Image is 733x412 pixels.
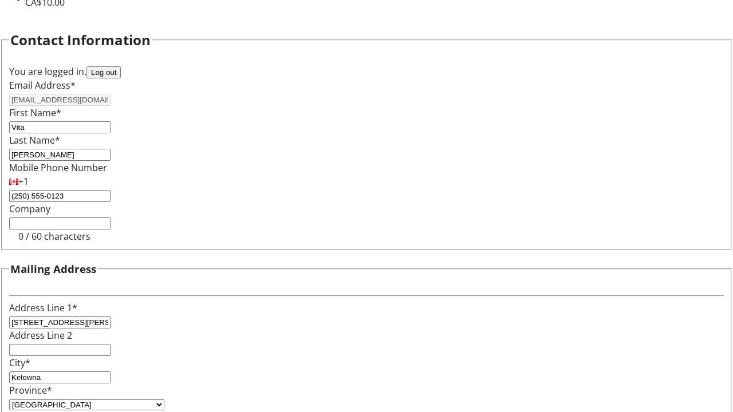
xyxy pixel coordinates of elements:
h2: Contact Information [10,30,151,50]
button: Log out [86,66,121,78]
input: City [9,371,111,383]
h3: Mailing Address [10,261,96,277]
label: Address Line 1* [9,302,77,314]
input: (506) 234-5678 [9,190,111,202]
label: Address Line 2 [9,329,72,342]
label: Last Name* [9,134,60,146]
label: First Name* [9,106,61,119]
tr-character-limit: 0 / 60 characters [18,230,90,243]
label: Mobile Phone Number [9,161,107,174]
div: You are logged in. [9,65,724,78]
label: City* [9,356,30,369]
label: Company [9,203,50,215]
input: Address [9,316,111,328]
label: Email Address* [9,79,76,92]
label: Province* [9,384,52,397]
